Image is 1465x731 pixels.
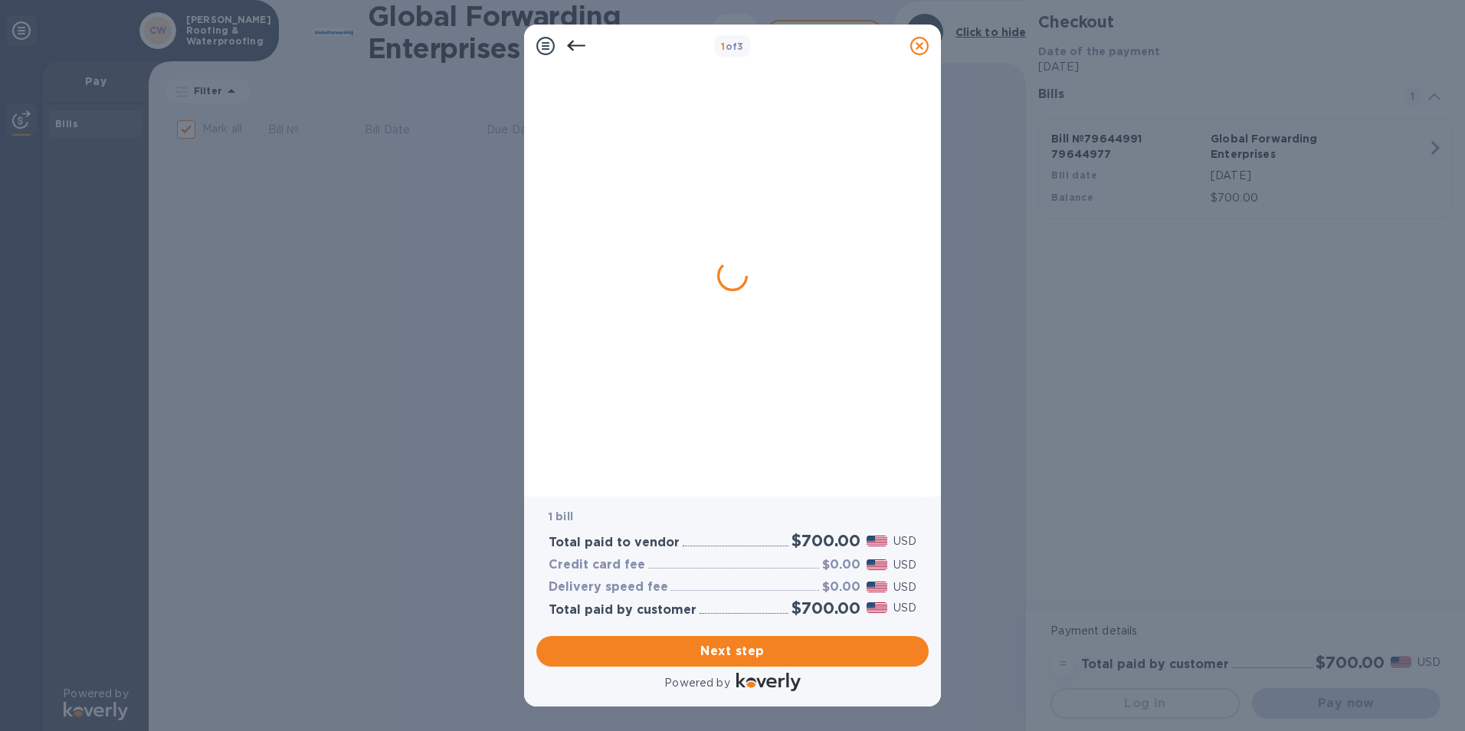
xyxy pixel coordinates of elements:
[536,636,929,667] button: Next step
[721,41,725,52] span: 1
[791,531,860,550] h2: $700.00
[664,675,729,691] p: Powered by
[867,536,887,546] img: USD
[822,580,860,595] h3: $0.00
[721,41,744,52] b: of 3
[791,598,860,618] h2: $700.00
[867,602,887,613] img: USD
[736,673,801,691] img: Logo
[867,582,887,592] img: USD
[549,642,916,661] span: Next step
[893,579,916,595] p: USD
[822,558,860,572] h3: $0.00
[549,580,668,595] h3: Delivery speed fee
[549,603,696,618] h3: Total paid by customer
[893,557,916,573] p: USD
[549,558,645,572] h3: Credit card fee
[867,559,887,570] img: USD
[893,600,916,616] p: USD
[549,536,680,550] h3: Total paid to vendor
[893,533,916,549] p: USD
[549,510,573,523] b: 1 bill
